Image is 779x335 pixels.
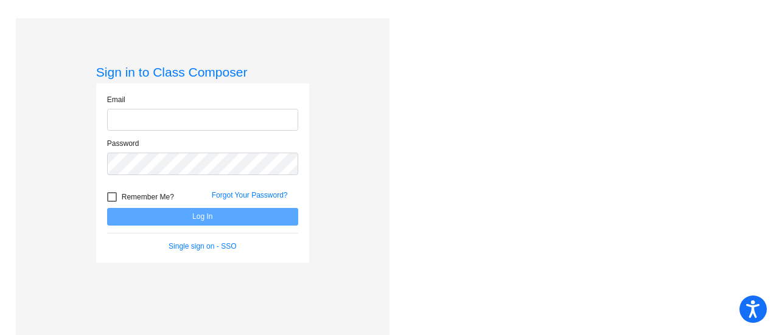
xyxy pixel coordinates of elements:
[96,64,309,80] h3: Sign in to Class Composer
[169,242,236,250] a: Single sign on - SSO
[212,191,288,199] a: Forgot Your Password?
[107,138,139,149] label: Password
[122,190,174,204] span: Remember Me?
[107,208,298,226] button: Log In
[107,94,125,105] label: Email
